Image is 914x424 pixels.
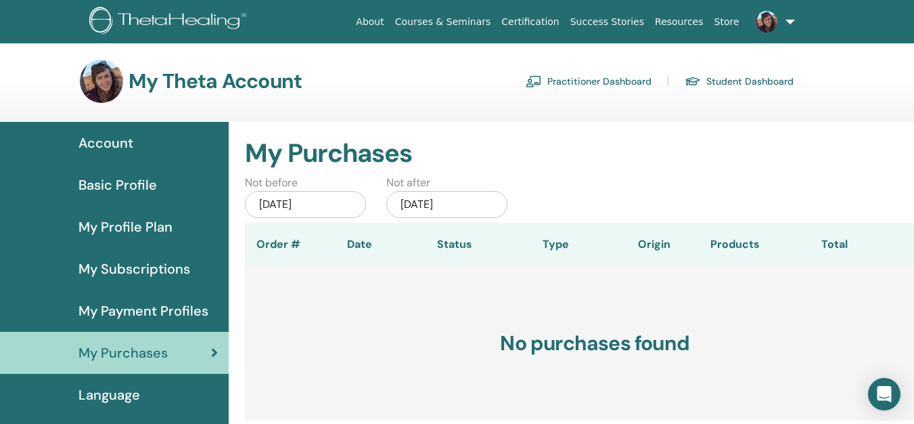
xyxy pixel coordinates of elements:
img: default.jpg [80,60,123,103]
div: [DATE] [245,191,366,218]
span: Basic Profile [78,175,157,195]
h2: My Purchases [245,138,903,169]
a: Courses & Seminars [390,9,497,35]
span: Account [78,133,133,153]
th: Order # [245,223,313,266]
a: About [350,9,389,35]
img: logo.png [89,7,251,37]
a: Practitioner Dashboard [526,70,652,92]
a: Success Stories [565,9,649,35]
h3: My Theta Account [129,69,302,93]
label: Not after [386,175,430,191]
a: Store [709,9,745,35]
span: My Subscriptions [78,259,190,279]
span: Language [78,385,140,405]
th: Products [698,223,760,266]
span: My Profile Plan [78,217,173,237]
div: Total [760,236,848,253]
span: My Payment Profiles [78,301,208,321]
img: graduation-cap.svg [685,76,701,87]
img: default.jpg [756,11,777,33]
div: Open Intercom Messenger [868,378,900,410]
div: [DATE] [386,191,507,218]
th: Date [313,223,407,266]
img: chalkboard-teacher.svg [526,75,542,87]
a: Student Dashboard [685,70,794,92]
th: Status [407,223,502,266]
span: My Purchases [78,343,168,363]
th: Origin [610,223,698,266]
a: Certification [496,9,564,35]
label: Not before [245,175,298,191]
a: Resources [649,9,709,35]
th: Type [502,223,610,266]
